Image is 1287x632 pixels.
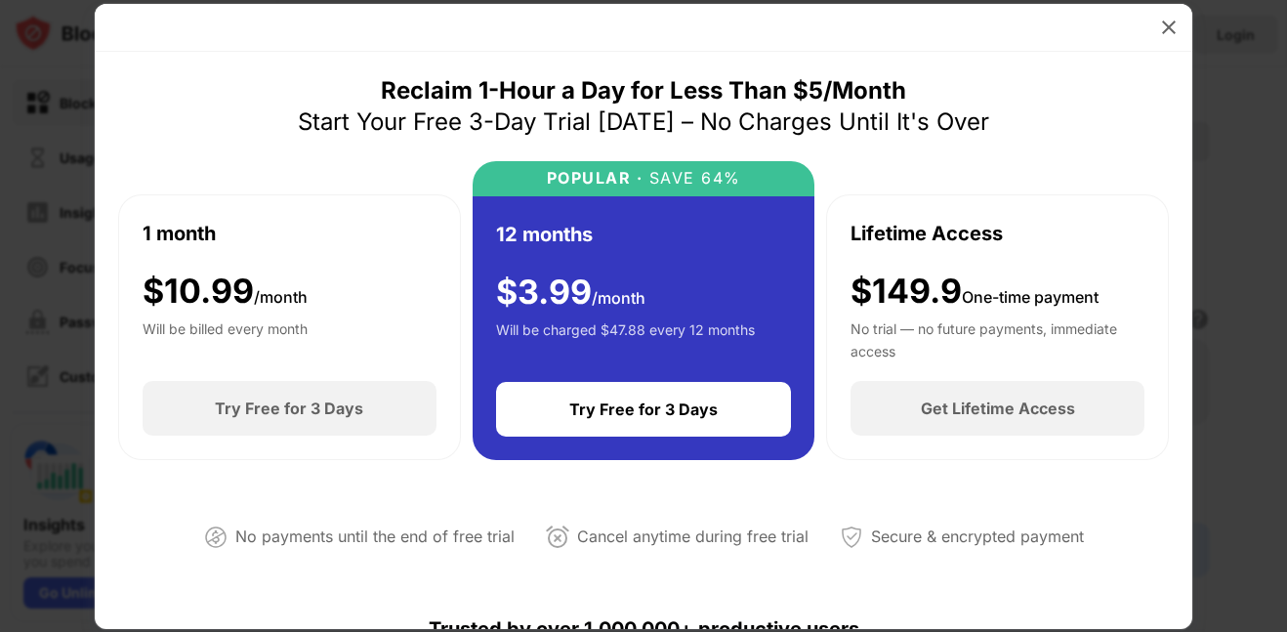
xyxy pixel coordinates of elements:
[496,220,593,249] div: 12 months
[643,169,741,188] div: SAVE 64%
[215,399,363,418] div: Try Free for 3 Days
[254,287,308,307] span: /month
[962,287,1099,307] span: One-time payment
[840,526,863,549] img: secured-payment
[547,169,643,188] div: POPULAR ·
[143,272,308,312] div: $ 10.99
[546,526,569,549] img: cancel-anytime
[298,106,989,138] div: Start Your Free 3-Day Trial [DATE] – No Charges Until It's Over
[381,75,906,106] div: Reclaim 1-Hour a Day for Less Than $5/Month
[921,399,1075,418] div: Get Lifetime Access
[851,219,1003,248] div: Lifetime Access
[569,400,718,419] div: Try Free for 3 Days
[143,318,308,358] div: Will be billed every month
[496,273,645,313] div: $ 3.99
[871,523,1084,551] div: Secure & encrypted payment
[851,318,1144,358] div: No trial — no future payments, immediate access
[235,523,515,551] div: No payments until the end of free trial
[143,219,216,248] div: 1 month
[577,523,809,551] div: Cancel anytime during free trial
[851,272,1099,312] div: $149.9
[496,319,755,358] div: Will be charged $47.88 every 12 months
[592,288,645,308] span: /month
[204,526,228,549] img: not-paying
